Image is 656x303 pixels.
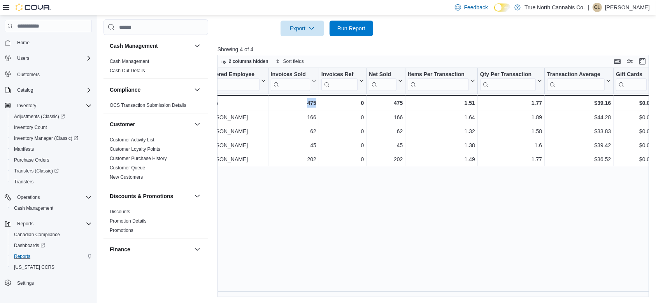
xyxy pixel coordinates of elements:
span: Inventory [17,103,36,109]
span: 2 columns hidden [229,58,268,64]
p: [PERSON_NAME] [605,3,650,12]
span: Reports [17,221,33,227]
span: Customer Queue [110,165,145,171]
h3: Customer [110,120,135,128]
span: Operations [17,194,40,200]
span: Washington CCRS [11,263,92,272]
span: Inventory Manager (Classic) [11,134,92,143]
span: Settings [14,278,92,288]
div: $0.00 [616,98,653,108]
a: Home [14,38,33,47]
button: Reports [14,219,37,228]
span: Transfers [11,177,92,186]
button: Canadian Compliance [8,229,95,240]
h3: Discounts & Promotions [110,192,173,200]
button: Export [281,21,324,36]
button: Users [2,53,95,64]
button: Customer [193,120,202,129]
span: OCS Transaction Submission Details [110,102,186,108]
span: New Customers [110,174,143,180]
div: 475 [270,98,316,108]
button: Discounts & Promotions [110,192,191,200]
a: Reports [11,252,33,261]
span: Run Report [337,24,365,32]
input: Dark Mode [494,3,510,12]
button: Cash Management [110,42,191,50]
button: Finance [110,246,191,253]
a: Inventory Count [11,123,50,132]
span: Reports [14,253,30,259]
span: Settings [17,280,34,286]
a: Customer Activity List [110,137,154,143]
span: Customer Purchase History [110,155,167,162]
span: Users [14,54,92,63]
span: Inventory Count [11,123,92,132]
span: Customer Loyalty Points [110,146,160,152]
a: Settings [14,279,37,288]
span: Cash Management [14,205,53,211]
div: Finance [103,260,208,282]
span: Inventory Count [14,124,47,131]
span: Sort fields [283,58,304,64]
button: Display options [625,57,635,66]
h3: Finance [110,246,130,253]
span: Dashboards [11,241,92,250]
a: Dashboards [8,240,95,251]
div: 475 [369,98,403,108]
div: Compliance [103,101,208,113]
a: Promotion Details [110,218,147,224]
span: [US_STATE] CCRS [14,264,54,270]
span: CL [594,3,600,12]
div: $39.16 [547,98,611,108]
a: Customers [14,70,43,79]
span: Feedback [464,3,488,11]
a: Adjustments (Classic) [8,111,95,122]
span: Cash Management [11,204,92,213]
a: Purchase Orders [11,155,53,165]
span: Reports [14,219,92,228]
span: Transfers [14,179,33,185]
span: Reports [11,252,92,261]
span: Inventory [14,101,92,110]
button: Keyboard shortcuts [613,57,622,66]
span: Cash Management [110,58,149,64]
a: Dashboards [11,241,48,250]
span: Discounts [110,209,130,215]
button: Purchase Orders [8,155,95,165]
a: [US_STATE] CCRS [11,263,58,272]
a: Inventory Manager (Classic) [11,134,81,143]
a: Promotions [110,228,133,233]
span: Customers [14,69,92,79]
p: | [588,3,589,12]
span: Promotion Details [110,218,147,224]
a: Canadian Compliance [11,230,63,239]
button: Reports [8,251,95,262]
span: Purchase Orders [11,155,92,165]
div: Cash Management [103,57,208,78]
p: Showing 4 of 4 [217,45,654,53]
span: Catalog [17,87,33,93]
div: Discounts & Promotions [103,207,208,238]
button: Catalog [14,85,36,95]
button: 2 columns hidden [218,57,272,66]
img: Cova [16,3,51,11]
button: Customers [2,68,95,80]
span: Inventory Manager (Classic) [14,135,78,141]
button: Reports [2,218,95,229]
span: GL Account Totals [110,262,147,268]
a: Adjustments (Classic) [11,112,68,121]
span: Home [17,40,30,46]
h3: Compliance [110,86,140,94]
div: Totals [203,98,266,108]
button: Enter fullscreen [638,57,647,66]
div: 1.77 [480,98,542,108]
a: Transfers [11,177,37,186]
a: Transfers (Classic) [8,165,95,176]
a: Cash Out Details [110,68,145,73]
span: Transfers (Classic) [14,168,59,174]
span: Users [17,55,29,61]
button: Users [14,54,32,63]
button: Transfers [8,176,95,187]
button: Operations [14,193,43,202]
